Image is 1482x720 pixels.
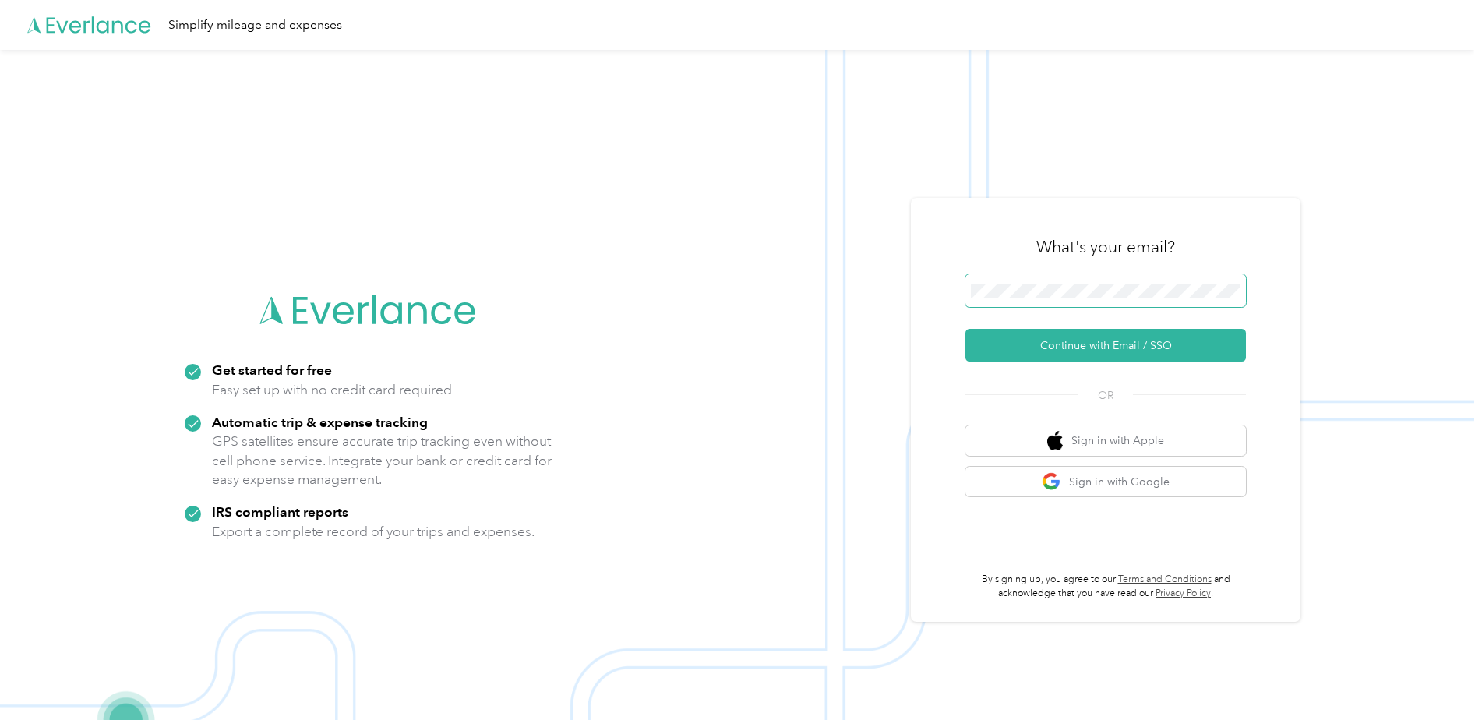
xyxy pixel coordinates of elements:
div: Simplify mileage and expenses [168,16,342,35]
p: Easy set up with no credit card required [212,380,452,400]
p: Export a complete record of your trips and expenses. [212,522,535,542]
img: google logo [1042,472,1061,492]
h3: What's your email? [1036,236,1175,258]
button: Continue with Email / SSO [965,329,1246,362]
span: OR [1078,387,1133,404]
a: Privacy Policy [1156,588,1211,599]
strong: Get started for free [212,362,332,378]
strong: IRS compliant reports [212,503,348,520]
button: apple logoSign in with Apple [965,425,1246,456]
img: apple logo [1047,431,1063,450]
p: GPS satellites ensure accurate trip tracking even without cell phone service. Integrate your bank... [212,432,552,489]
a: Terms and Conditions [1118,574,1212,585]
p: By signing up, you agree to our and acknowledge that you have read our . [965,573,1246,600]
strong: Automatic trip & expense tracking [212,414,428,430]
button: google logoSign in with Google [965,467,1246,497]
